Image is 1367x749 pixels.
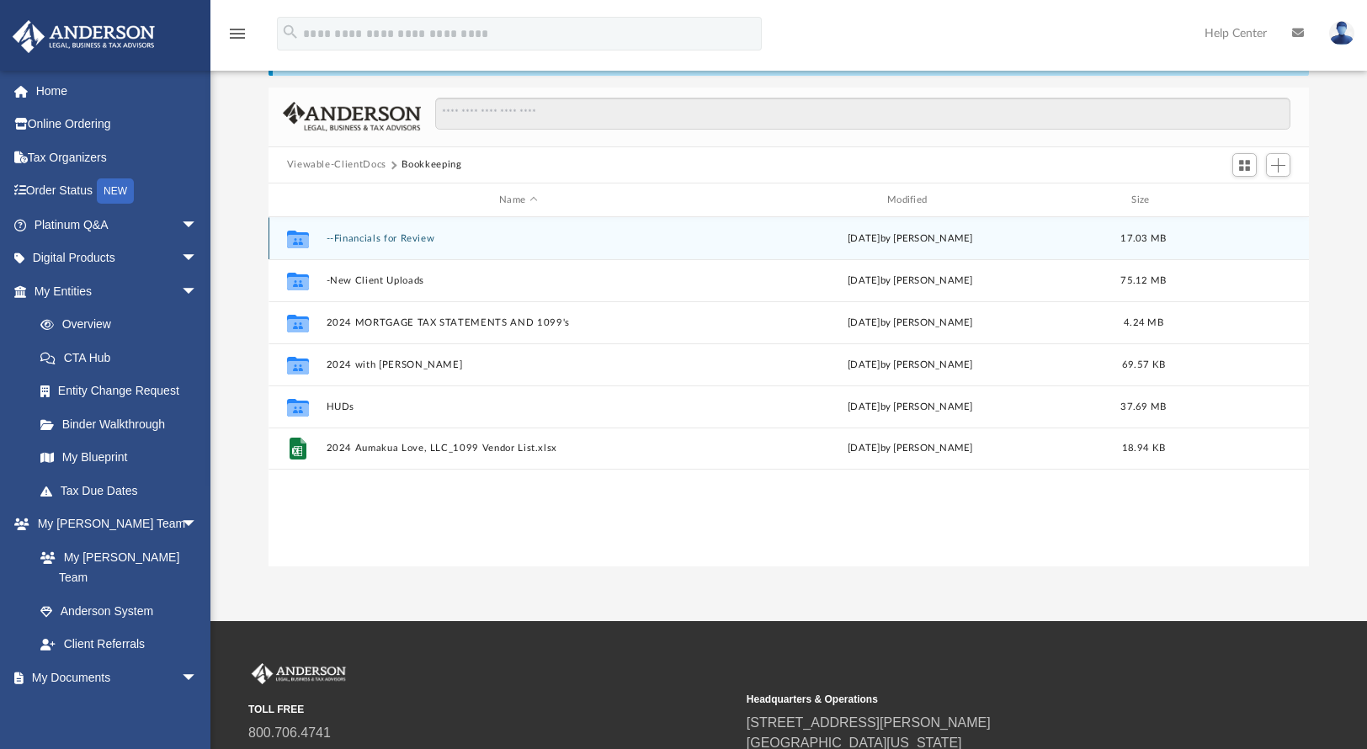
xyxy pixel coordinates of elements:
span: arrow_drop_down [181,274,215,309]
a: Entity Change Request [24,374,223,408]
div: Name [325,193,710,208]
div: [DATE] by [PERSON_NAME] [718,358,1103,373]
a: Client Referrals [24,628,215,661]
a: 800.706.4741 [248,725,331,740]
button: Add [1266,153,1291,177]
a: My [PERSON_NAME] Team [24,540,206,594]
div: grid [269,217,1310,566]
a: Home [12,74,223,108]
a: Platinum Q&Aarrow_drop_down [12,208,223,242]
a: [STREET_ADDRESS][PERSON_NAME] [747,715,991,730]
span: 69.57 KB [1122,360,1165,369]
div: Modified [717,193,1102,208]
div: [DATE] by [PERSON_NAME] [718,316,1103,331]
div: Size [1109,193,1177,208]
div: [DATE] by [PERSON_NAME] [718,442,1103,457]
button: --Financials for Review [326,233,710,244]
button: Bookkeeping [402,157,461,173]
div: [DATE] by [PERSON_NAME] [718,274,1103,289]
a: Digital Productsarrow_drop_down [12,242,223,275]
a: CTA Hub [24,341,223,374]
a: menu [227,32,247,44]
div: [DATE] by [PERSON_NAME] [718,231,1103,247]
span: 17.03 MB [1120,234,1166,243]
span: arrow_drop_down [181,208,215,242]
i: menu [227,24,247,44]
a: My Blueprint [24,441,215,475]
img: Anderson Advisors Platinum Portal [8,20,160,53]
span: 75.12 MB [1120,276,1166,285]
a: Tax Organizers [12,141,223,174]
span: arrow_drop_down [181,661,215,695]
button: Switch to Grid View [1232,153,1258,177]
span: 4.24 MB [1124,318,1163,327]
a: Binder Walkthrough [24,407,223,441]
span: 18.94 KB [1122,444,1165,454]
button: 2024 with [PERSON_NAME] [326,359,710,370]
span: arrow_drop_down [181,242,215,276]
a: Anderson System [24,594,215,628]
div: [DATE] by [PERSON_NAME] [718,400,1103,415]
a: My Documentsarrow_drop_down [12,661,215,694]
small: Headquarters & Operations [747,692,1233,707]
a: Tax Due Dates [24,474,223,507]
a: My Entitiesarrow_drop_down [12,274,223,308]
input: Search files and folders [435,98,1290,130]
button: 2024 Aumakua Love, LLC_1099 Vendor List.xlsx [326,444,710,454]
i: search [281,23,300,41]
div: id [1184,193,1302,208]
button: Viewable-ClientDocs [287,157,386,173]
small: TOLL FREE [248,702,735,717]
div: id [275,193,317,208]
a: Overview [24,308,223,342]
span: 37.69 MB [1120,402,1166,412]
button: -New Client Uploads [326,275,710,286]
div: NEW [97,178,134,204]
a: My [PERSON_NAME] Teamarrow_drop_down [12,507,215,541]
span: arrow_drop_down [181,507,215,542]
a: Order StatusNEW [12,174,223,209]
button: HUDs [326,401,710,412]
button: 2024 MORTGAGE TAX STATEMENTS AND 1099's [326,317,710,328]
img: Anderson Advisors Platinum Portal [248,663,349,685]
a: Online Ordering [12,108,223,141]
img: User Pic [1329,21,1354,45]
